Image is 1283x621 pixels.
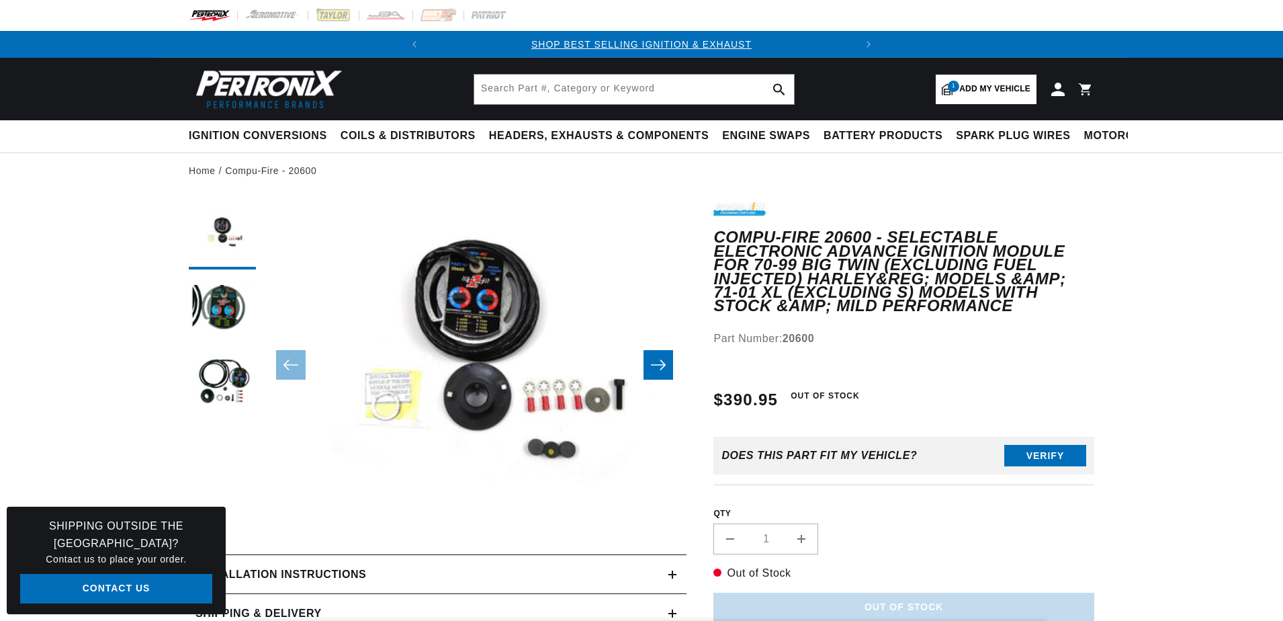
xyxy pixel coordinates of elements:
[936,75,1036,104] a: 1Add my vehicle
[155,31,1128,58] slideshow-component: Translation missing: en.sections.announcements.announcement_bar
[1084,129,1164,143] span: Motorcycle
[722,129,810,143] span: Engine Swaps
[276,350,306,380] button: Slide left
[189,120,334,152] summary: Ignition Conversions
[189,555,687,594] summary: Installation instructions
[482,120,715,152] summary: Headers, Exhausts & Components
[956,129,1070,143] span: Spark Plug Wires
[855,31,882,58] button: Translation missing: en.sections.announcements.next_announcement
[713,565,1094,582] p: Out of Stock
[189,163,216,178] a: Home
[1077,120,1171,152] summary: Motorcycle
[20,517,212,552] h3: Shipping Outside the [GEOGRAPHIC_DATA]?
[783,388,867,405] span: Out of Stock
[189,202,256,270] button: Load image 1 in gallery view
[783,333,815,344] strong: 20600
[189,129,327,143] span: Ignition Conversions
[713,231,1094,313] h1: Compu-Fire 20600 - Selectable Electronic Advance Ignition Module for 70-99 Big Twin (Excluding Fu...
[721,450,917,462] div: Does This part fit My vehicle?
[334,120,482,152] summary: Coils & Distributors
[959,83,1030,95] span: Add my vehicle
[764,75,794,104] button: search button
[189,350,256,417] button: Load image 3 in gallery view
[713,508,1094,520] label: QTY
[20,574,212,604] a: Contact Us
[189,202,687,528] media-gallery: Gallery Viewer
[341,129,476,143] span: Coils & Distributors
[474,75,794,104] input: Search Part #, Category or Keyword
[428,37,855,52] div: 1 of 2
[20,552,212,567] p: Contact us to place your order.
[1004,445,1086,466] button: Verify
[824,129,942,143] span: Battery Products
[489,129,709,143] span: Headers, Exhausts & Components
[428,37,855,52] div: Announcement
[817,120,949,152] summary: Battery Products
[715,120,817,152] summary: Engine Swaps
[713,330,1094,347] div: Part Number:
[531,39,752,50] a: SHOP BEST SELLING IGNITION & EXHAUST
[189,276,256,343] button: Load image 2 in gallery view
[225,163,316,178] a: Compu-Fire - 20600
[189,163,1094,178] nav: breadcrumbs
[195,566,366,583] h2: Installation instructions
[949,120,1077,152] summary: Spark Plug Wires
[644,350,673,380] button: Slide right
[401,31,428,58] button: Translation missing: en.sections.announcements.previous_announcement
[713,388,778,412] span: $390.95
[948,81,959,92] span: 1
[189,66,343,112] img: Pertronix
